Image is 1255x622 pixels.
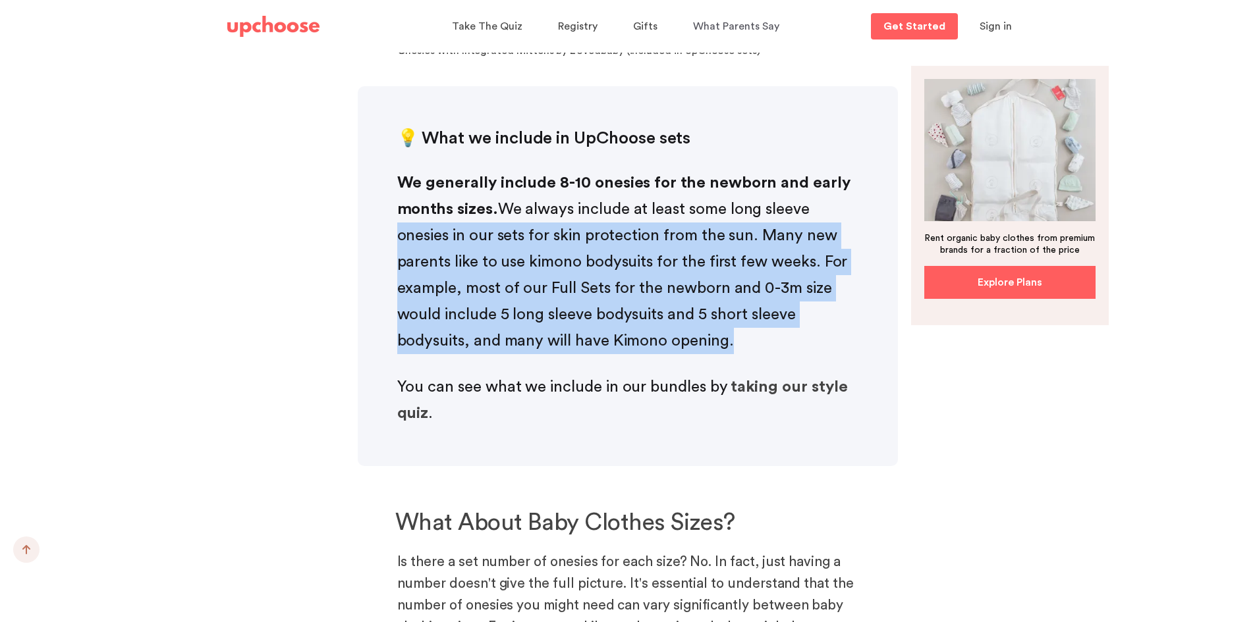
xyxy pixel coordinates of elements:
[227,16,320,37] img: UpChoose
[633,14,661,39] a: Gifts
[633,21,657,32] span: Gifts
[397,379,848,421] a: taking our style quiz
[924,232,1096,256] p: Rent organic baby clothes from premium brands for a fraction of the price
[871,13,958,39] a: Get Started
[978,274,1042,290] p: Explore Plans
[558,21,598,32] span: Registry
[558,14,601,39] a: Registry
[963,13,1028,39] button: Sign in
[397,175,851,217] b: We generally include 8-10 onesies for the newborn and early months sizes.
[397,170,858,355] p: We always include at least some long sleeve onesies in our sets for skin protection from the sun....
[452,14,526,39] a: Take The Quiz
[924,266,1096,299] a: Explore Plans
[883,21,945,32] p: Get Started
[980,21,1012,32] span: Sign in
[397,374,858,427] p: You can see what we include in our bundles by .
[397,126,858,151] div: 💡 What we include in UpChoose sets
[395,507,858,539] h2: What About Baby Clothes Sizes?
[924,79,1096,221] img: baby clothing packed into a bag
[452,21,522,32] span: Take The Quiz
[693,14,783,39] a: What Parents Say
[227,13,320,40] a: UpChoose
[693,21,779,32] span: What Parents Say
